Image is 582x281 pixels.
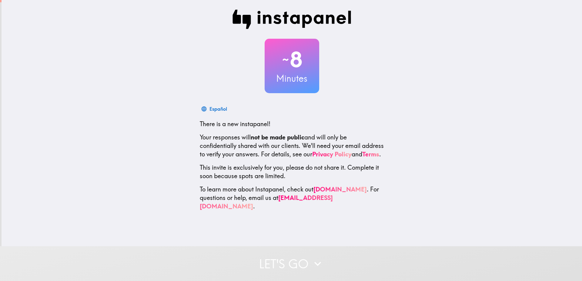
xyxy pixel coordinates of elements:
[251,133,304,141] b: not be made public
[200,194,333,210] a: [EMAIL_ADDRESS][DOMAIN_NAME]
[312,150,352,158] a: Privacy Policy
[200,103,229,115] button: Español
[265,72,319,85] h3: Minutes
[200,133,384,158] p: Your responses will and will only be confidentially shared with our clients. We'll need your emai...
[209,105,227,113] div: Español
[281,51,290,69] span: ~
[232,10,351,29] img: Instapanel
[265,47,319,72] h2: 8
[200,163,384,180] p: This invite is exclusively for you, please do not share it. Complete it soon because spots are li...
[362,150,379,158] a: Terms
[313,185,367,193] a: [DOMAIN_NAME]
[200,120,270,128] span: There is a new instapanel!
[200,185,384,211] p: To learn more about Instapanel, check out . For questions or help, email us at .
